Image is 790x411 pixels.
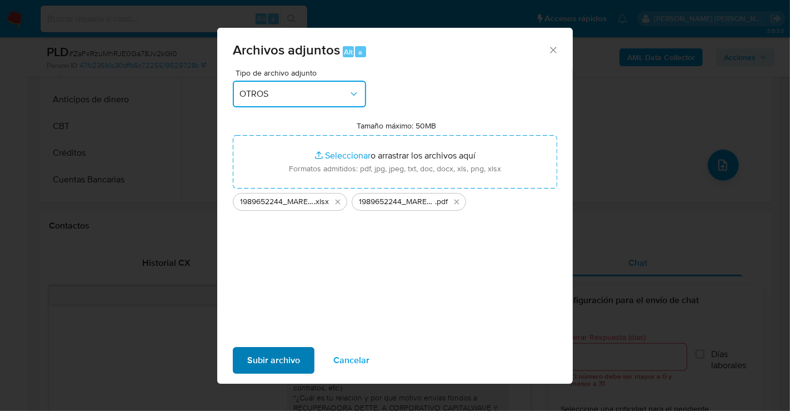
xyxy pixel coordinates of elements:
[344,47,353,57] span: Alt
[236,69,369,77] span: Tipo de archivo adjunto
[331,195,344,209] button: Eliminar 1989652244_MAREMIA_SEP25.xlsx
[239,88,348,100] span: OTROS
[319,347,384,374] button: Cancelar
[450,195,463,209] button: Eliminar 1989652244_MAREMIA_SEP25.pdf
[435,196,448,207] span: .pdf
[247,348,300,373] span: Subir archivo
[548,44,558,55] button: Cerrar
[233,189,557,211] ul: Archivos seleccionados
[333,348,369,373] span: Cancelar
[233,81,366,107] button: OTROS
[314,196,329,207] span: .xlsx
[240,196,314,207] span: 1989652244_MAREMIA_SEP25
[359,196,435,207] span: 1989652244_MAREMIA_SEP25
[233,40,340,60] span: Archivos adjuntos
[233,347,314,374] button: Subir archivo
[357,121,437,131] label: Tamaño máximo: 50MB
[358,47,362,57] span: a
